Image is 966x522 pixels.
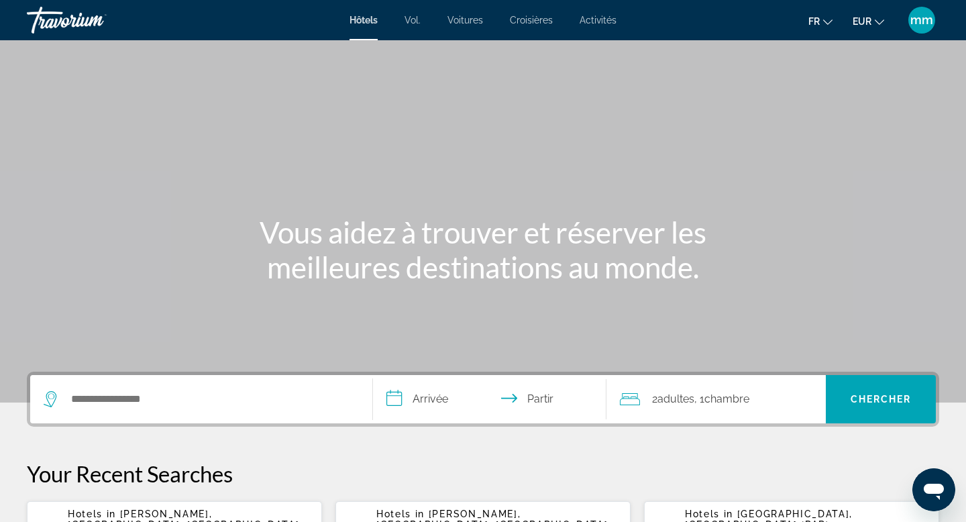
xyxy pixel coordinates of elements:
font: , 1 [694,393,704,405]
span: Hotels in [68,509,116,519]
font: Chercher [851,394,912,405]
span: Hotels in [685,509,733,519]
iframe: Bouton de lancement de la fenêtre de messagerie [912,468,955,511]
div: Widget de recherche [30,375,936,423]
font: fr [808,16,820,27]
font: Chambre [704,393,749,405]
button: Changer de langue [808,11,833,31]
a: Croisières [510,15,553,25]
a: Hôtels [350,15,378,25]
button: Menu utilisateur [904,6,939,34]
font: mm [910,13,933,27]
font: EUR [853,16,871,27]
font: Vous aidez à trouver et réserver les meilleures destinations au monde. [260,215,706,284]
a: Vol. [405,15,421,25]
p: Your Recent Searches [27,460,939,487]
a: Voitures [447,15,483,25]
font: adultes [657,393,694,405]
button: Voyageurs : 2 adultes, 0 enfants [606,375,826,423]
a: Travorium [27,3,161,38]
button: Sélectionnez la date d'arrivée et de départ [373,375,606,423]
input: Rechercher une destination hôtelière [70,389,352,409]
span: Hotels in [376,509,425,519]
button: Recherche [826,375,936,423]
button: Changer de devise [853,11,884,31]
a: Activités [580,15,616,25]
font: 2 [652,393,657,405]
